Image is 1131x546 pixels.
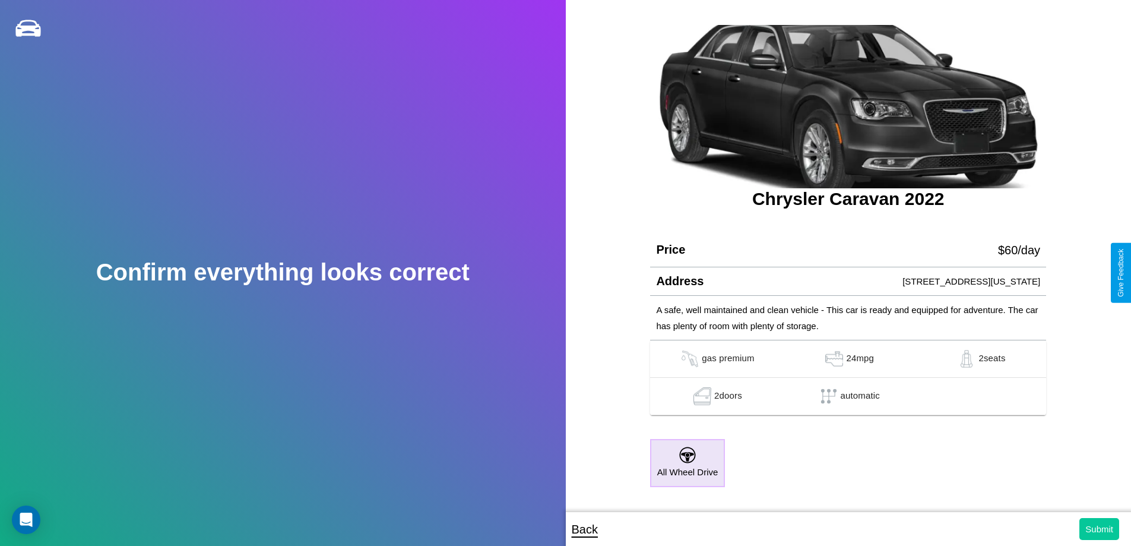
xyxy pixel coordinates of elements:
[1079,518,1119,540] button: Submit
[650,340,1046,415] table: simple table
[678,350,702,368] img: gas
[12,506,40,534] div: Open Intercom Messenger
[1117,249,1125,297] div: Give Feedback
[656,243,685,257] h4: Price
[572,519,598,540] p: Back
[978,350,1005,368] p: 2 seats
[714,387,742,405] p: 2 doors
[650,189,1046,209] h3: Chrysler Caravan 2022
[841,387,880,405] p: automatic
[998,239,1040,261] p: $ 60 /day
[656,302,1040,334] p: A safe, well maintained and clean vehicle - This car is ready and equipped for adventure. The car...
[955,350,978,368] img: gas
[702,350,754,368] p: gas premium
[96,259,470,286] h2: Confirm everything looks correct
[902,273,1040,289] p: [STREET_ADDRESS][US_STATE]
[822,350,846,368] img: gas
[656,274,704,288] h4: Address
[846,350,874,368] p: 24 mpg
[657,464,718,480] p: All Wheel Drive
[690,387,714,405] img: gas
